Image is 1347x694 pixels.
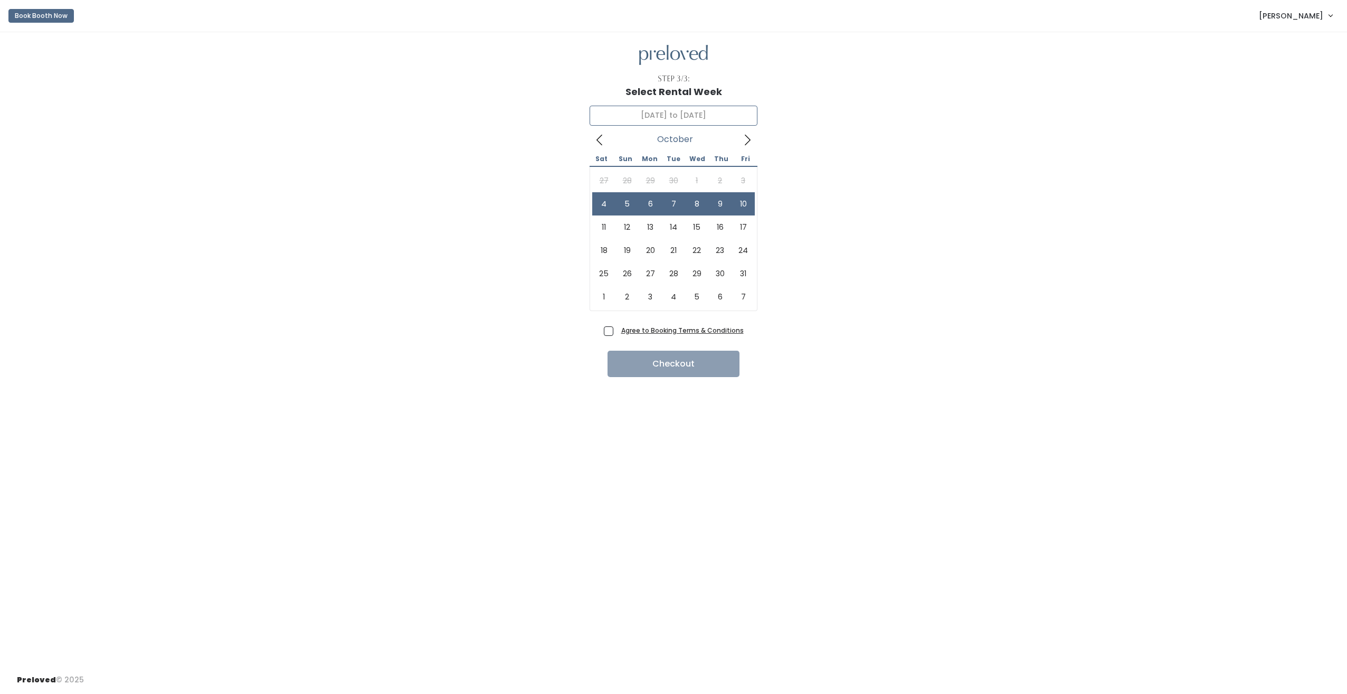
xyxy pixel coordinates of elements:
span: November 7, 2025 [732,285,755,308]
h1: Select Rental Week [625,87,722,97]
a: Agree to Booking Terms & Conditions [621,326,744,335]
span: Mon [638,156,661,162]
span: October 28, 2025 [662,262,685,285]
span: October 24, 2025 [732,239,755,262]
a: [PERSON_NAME] [1248,4,1343,27]
span: November 5, 2025 [685,285,708,308]
span: October 12, 2025 [615,215,639,239]
span: October 7, 2025 [662,192,685,215]
span: October 14, 2025 [662,215,685,239]
span: October 27, 2025 [639,262,662,285]
div: Step 3/3: [658,73,690,85]
span: [PERSON_NAME] [1259,10,1323,22]
span: October 6, 2025 [639,192,662,215]
input: Select week [590,106,757,126]
span: October 20, 2025 [639,239,662,262]
span: October 15, 2025 [685,215,708,239]
span: November 2, 2025 [615,285,639,308]
img: preloved logo [639,45,708,65]
span: October 26, 2025 [615,262,639,285]
span: Sun [613,156,637,162]
span: October 23, 2025 [708,239,732,262]
span: October 16, 2025 [708,215,732,239]
div: © 2025 [17,666,84,686]
span: October 22, 2025 [685,239,708,262]
span: November 3, 2025 [639,285,662,308]
span: October 13, 2025 [639,215,662,239]
span: October 21, 2025 [662,239,685,262]
span: October 10, 2025 [732,192,755,215]
span: November 4, 2025 [662,285,685,308]
span: Tue [661,156,685,162]
span: Preloved [17,674,56,685]
span: October 25, 2025 [592,262,615,285]
span: Fri [734,156,757,162]
span: October 5, 2025 [615,192,639,215]
a: Book Booth Now [8,4,74,27]
span: October 19, 2025 [615,239,639,262]
span: October 11, 2025 [592,215,615,239]
span: October 9, 2025 [708,192,732,215]
span: Sat [590,156,613,162]
button: Checkout [608,351,739,377]
span: November 6, 2025 [708,285,732,308]
span: October 30, 2025 [708,262,732,285]
span: October 31, 2025 [732,262,755,285]
span: Thu [709,156,733,162]
span: November 1, 2025 [592,285,615,308]
span: Wed [686,156,709,162]
span: October 17, 2025 [732,215,755,239]
button: Book Booth Now [8,9,74,23]
span: October [657,137,693,142]
span: October 18, 2025 [592,239,615,262]
span: October 4, 2025 [592,192,615,215]
span: October 29, 2025 [685,262,708,285]
span: October 8, 2025 [685,192,708,215]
